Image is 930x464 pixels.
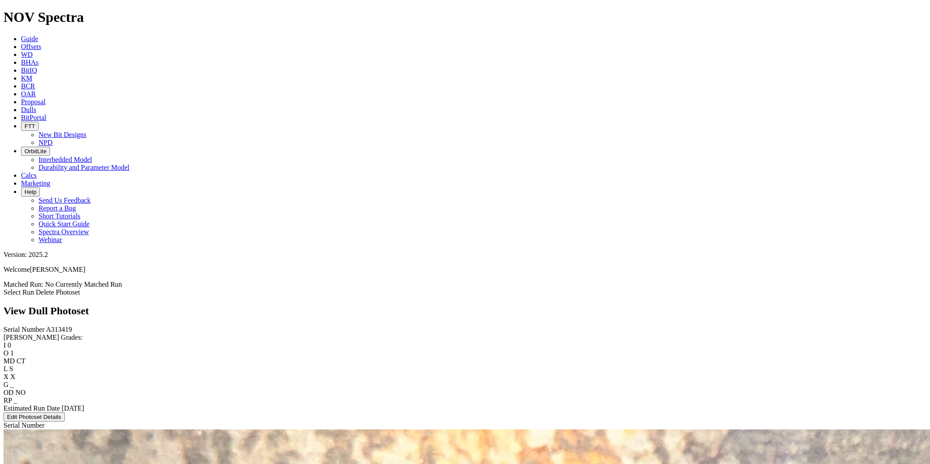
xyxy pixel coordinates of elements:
a: Quick Start Guide [39,220,89,228]
label: Serial Number [4,326,45,333]
a: Send Us Feedback [39,197,91,204]
button: Edit Photoset Details [4,412,65,422]
span: No Currently Matched Run [45,281,122,288]
span: [DATE] [62,404,85,412]
span: _ [14,397,17,404]
a: Calcs [21,172,37,179]
button: Help [21,187,40,197]
a: WD [21,51,33,58]
span: A313419 [46,326,72,333]
label: RP [4,397,12,404]
label: MD [4,357,15,365]
span: NO [15,389,25,396]
a: Select Run [4,288,34,296]
a: BHAs [21,59,39,66]
a: Dulls [21,106,36,113]
span: Help [25,189,36,195]
a: BCR [21,82,35,90]
a: NPD [39,139,53,146]
label: G [4,381,9,388]
span: Serial Number [4,422,45,429]
a: New Bit Designs [39,131,86,138]
a: OAR [21,90,36,98]
div: [PERSON_NAME] Grades: [4,334,926,341]
span: CT [17,357,25,365]
label: OD [4,389,14,396]
span: FTT [25,123,35,130]
label: I [4,341,6,349]
span: Matched Run: [4,281,43,288]
label: X [4,373,9,380]
span: 1 [11,349,14,357]
span: OrbitLite [25,148,46,155]
label: O [4,349,9,357]
span: X [11,373,16,380]
div: Version: 2025.2 [4,251,926,259]
h2: View Dull Photoset [4,305,926,317]
label: L [4,365,7,373]
a: Short Tutorials [39,212,81,220]
label: Estimated Run Date [4,404,60,412]
a: Guide [21,35,38,42]
span: _ [11,381,14,388]
button: FTT [21,122,39,131]
a: KM [21,74,32,82]
a: BitIQ [21,67,37,74]
a: Webinar [39,236,62,243]
a: Interbedded Model [39,156,92,163]
a: Delete Photoset [36,288,80,296]
span: 0 [7,341,11,349]
a: Marketing [21,179,50,187]
a: Report a Bug [39,204,76,212]
p: Welcome [4,266,926,274]
a: Spectra Overview [39,228,89,236]
a: Offsets [21,43,41,50]
span: S [9,365,13,373]
a: BitPortal [21,114,46,121]
h1: NOV Spectra [4,9,926,25]
button: OrbitLite [21,147,50,156]
a: Proposal [21,98,46,105]
a: Durability and Parameter Model [39,164,130,171]
span: [PERSON_NAME] [30,266,85,273]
